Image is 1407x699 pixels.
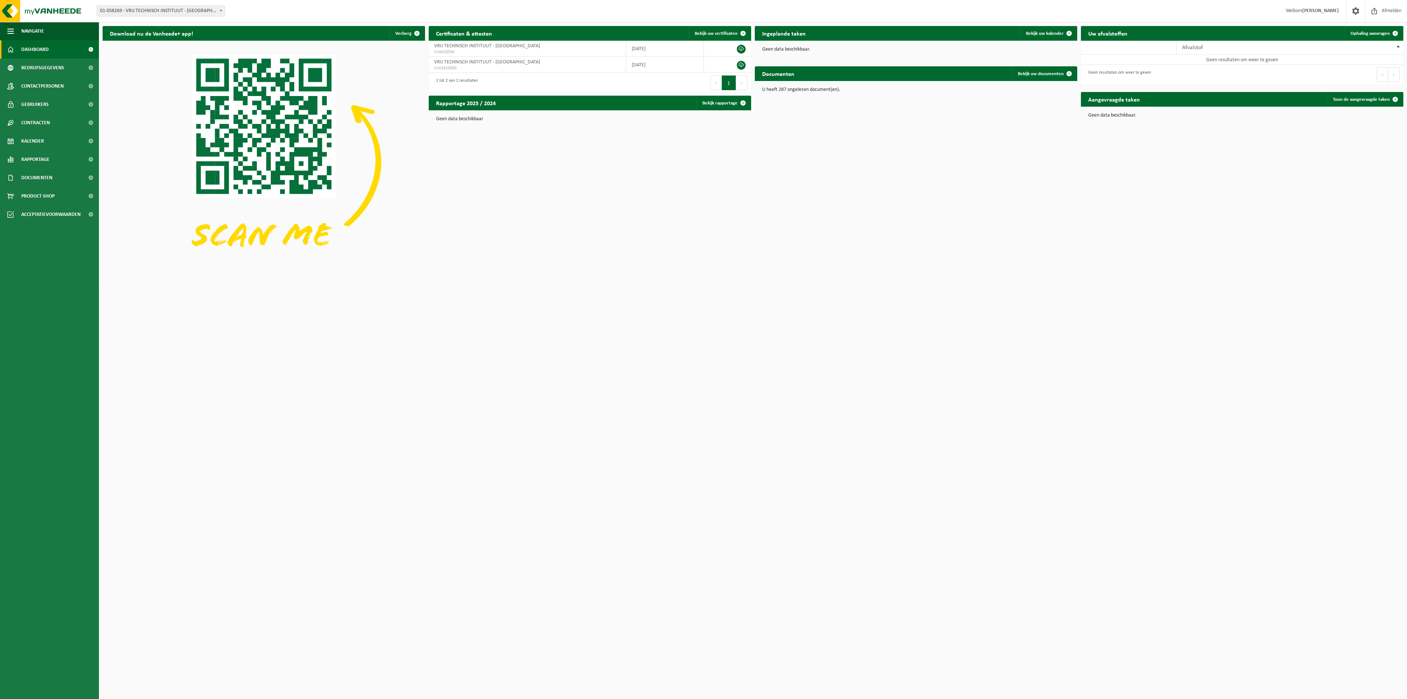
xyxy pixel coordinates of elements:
[434,49,620,55] span: VLA610544
[1020,26,1077,41] a: Bekijk uw kalender
[722,76,736,90] button: 1
[1085,67,1151,83] div: Geen resultaten om weer te geven
[1182,45,1203,51] span: Afvalstof
[1088,113,1396,118] p: Geen data beschikbaar.
[689,26,750,41] a: Bekijk uw certificaten
[21,114,50,132] span: Contracten
[1302,8,1339,14] strong: [PERSON_NAME]
[762,47,1070,52] p: Geen data beschikbaar.
[97,6,225,16] span: 01-058269 - VRIJ TECHNISCH INSTITUUT - BRUGGE
[21,95,49,114] span: Gebruikers
[1327,92,1403,107] a: Toon de aangevraagde taken
[1351,31,1390,36] span: Ophaling aanvragen
[1081,92,1147,106] h2: Aangevraagde taken
[1026,31,1064,36] span: Bekijk uw kalender
[103,26,200,40] h2: Download nu de Vanheede+ app!
[697,96,750,110] a: Bekijk rapportage
[1018,71,1064,76] span: Bekijk uw documenten
[434,43,540,49] span: VRIJ TECHNISCH INSTITUUT - [GEOGRAPHIC_DATA]
[1333,97,1390,102] span: Toon de aangevraagde taken
[21,132,44,150] span: Kalender
[21,150,49,169] span: Rapportage
[395,31,411,36] span: Verberg
[626,41,703,57] td: [DATE]
[432,75,478,91] div: 1 tot 2 van 2 resultaten
[21,77,64,95] span: Contactpersonen
[429,26,499,40] h2: Certificaten & attesten
[436,117,744,122] p: Geen data beschikbaar
[103,41,425,283] img: Download de VHEPlus App
[755,26,813,40] h2: Ingeplande taken
[762,87,1070,92] p: U heeft 287 ongelezen document(en).
[21,205,81,224] span: Acceptatievoorwaarden
[389,26,424,41] button: Verberg
[1345,26,1403,41] a: Ophaling aanvragen
[21,40,49,59] span: Dashboard
[434,59,540,65] span: VRIJ TECHNISCH INSTITUUT - [GEOGRAPHIC_DATA]
[1012,66,1077,81] a: Bekijk uw documenten
[710,76,722,90] button: Previous
[21,22,44,40] span: Navigatie
[626,57,703,73] td: [DATE]
[21,169,52,187] span: Documenten
[1081,55,1403,65] td: Geen resultaten om weer te geven
[21,59,64,77] span: Bedrijfsgegevens
[1388,67,1400,82] button: Next
[695,31,738,36] span: Bekijk uw certificaten
[429,96,503,110] h2: Rapportage 2025 / 2024
[21,187,55,205] span: Product Shop
[434,65,620,71] span: VLA1810060
[755,66,802,81] h2: Documenten
[97,5,225,16] span: 01-058269 - VRIJ TECHNISCH INSTITUUT - BRUGGE
[1081,26,1135,40] h2: Uw afvalstoffen
[1377,67,1388,82] button: Previous
[736,76,747,90] button: Next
